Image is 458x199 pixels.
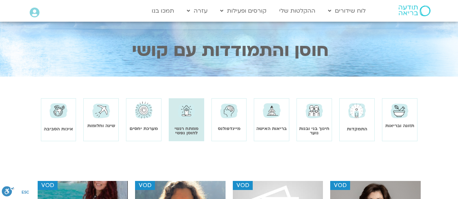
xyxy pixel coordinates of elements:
a: תזונה ובריאות [385,123,414,129]
a: חינוך בני ובנות נוער [299,126,329,135]
span: VOD [233,181,253,190]
a: לוח שידורים [324,4,369,18]
a: ממתח רגשי לחוסן נפשי [175,126,198,135]
a: שינה וחלומות [87,123,115,129]
a: קורסים ופעילות [217,4,270,18]
a: תמכו בנו [148,4,178,18]
span: VOD [330,181,350,190]
a: עזרה [183,4,211,18]
a: ההקלטות שלי [276,4,319,18]
span: VOD [38,181,58,190]
a: מיינדפולנס [218,126,240,131]
a: איכות הסביבה [44,126,73,132]
a: בריאות האישה [256,126,287,131]
img: תודעה בריאה [399,5,430,16]
a: מערכת יחסים [130,126,158,131]
a: התמקדות [347,126,367,132]
span: VOD [135,181,155,190]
